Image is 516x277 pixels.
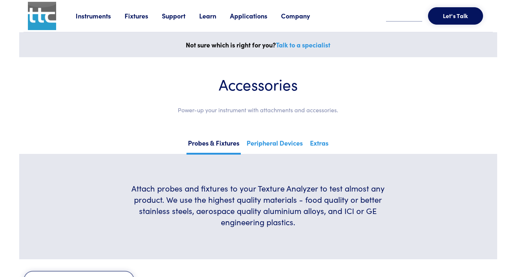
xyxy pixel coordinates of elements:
a: Instruments [76,11,125,20]
a: Company [281,11,324,20]
a: Probes & Fixtures [186,137,241,155]
img: ttc_logo_1x1_v1.0.png [28,2,56,30]
a: Extras [309,137,330,153]
a: Talk to a specialist [276,40,330,49]
a: Learn [199,11,230,20]
h1: Accessories [41,75,475,94]
p: Not sure which is right for you? [24,39,493,50]
a: Support [162,11,199,20]
button: Let's Talk [428,7,483,25]
h6: Attach probes and fixtures to your Texture Analyzer to test almost any product. We use the highes... [122,183,394,227]
a: Peripheral Devices [245,137,304,153]
a: Fixtures [125,11,162,20]
p: Power-up your instrument with attachments and accessories. [41,105,475,115]
a: Applications [230,11,281,20]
